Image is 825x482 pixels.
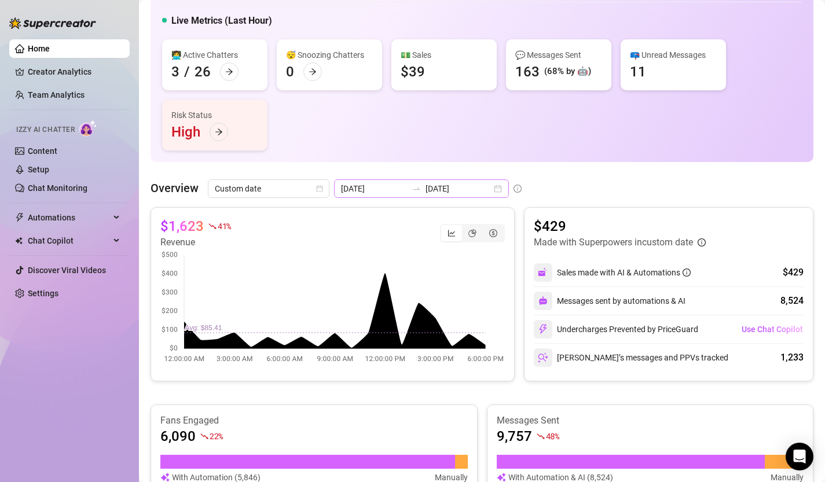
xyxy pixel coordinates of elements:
span: 48 % [546,431,559,441]
span: info-circle [698,238,706,246]
div: Open Intercom Messenger [786,443,813,470]
div: 💬 Messages Sent [515,49,602,61]
div: 26 [195,62,211,81]
span: to [412,184,421,193]
img: logo-BBDzfeDw.svg [9,17,96,29]
div: segmented control [440,224,505,242]
span: fall [200,432,208,440]
a: Chat Monitoring [28,183,87,193]
article: Overview [151,179,199,197]
span: 22 % [210,431,223,441]
span: arrow-right [215,128,223,136]
div: 😴 Snoozing Chatters [286,49,373,61]
span: line-chart [448,229,456,237]
article: Made with Superpowers in custom date [534,236,693,249]
span: info-circle [683,268,691,277]
div: Undercharges Prevented by PriceGuard [534,320,698,338]
article: $1,623 [160,217,204,236]
div: $429 [783,266,804,279]
a: Settings [28,289,58,298]
span: fall [208,222,217,230]
span: 41 % [218,220,231,231]
a: Setup [28,165,49,174]
a: Team Analytics [28,90,85,100]
div: 1,233 [780,351,804,365]
span: Use Chat Copilot [742,325,803,334]
img: Chat Copilot [15,237,23,245]
span: calendar [316,185,323,192]
div: 3 [171,62,179,81]
span: arrow-right [225,68,233,76]
article: Fans Engaged [160,414,468,427]
img: AI Chatter [79,120,97,137]
article: Revenue [160,236,231,249]
div: [PERSON_NAME]’s messages and PPVs tracked [534,348,728,367]
input: Start date [341,182,407,195]
a: Home [28,44,50,53]
div: 0 [286,62,294,81]
span: arrow-right [309,68,317,76]
div: 👩‍💻 Active Chatters [171,49,258,61]
span: pie-chart [468,229,476,237]
div: (68% by 🤖) [544,65,591,79]
button: Use Chat Copilot [741,320,804,338]
article: 9,757 [497,427,532,446]
a: Discover Viral Videos [28,266,106,275]
img: svg%3e [538,296,548,306]
article: 6,090 [160,427,196,446]
article: Messages Sent [497,414,804,427]
div: Risk Status [171,109,258,122]
span: swap-right [412,184,421,193]
div: $39 [401,62,425,81]
div: Messages sent by automations & AI [534,292,685,310]
div: 📪 Unread Messages [630,49,717,61]
div: 11 [630,62,646,81]
img: svg%3e [538,267,548,278]
span: dollar-circle [489,229,497,237]
span: Custom date [215,180,322,197]
span: Automations [28,208,110,227]
span: fall [537,432,545,440]
div: 8,524 [780,294,804,308]
article: $429 [534,217,706,236]
a: Creator Analytics [28,62,120,81]
div: 163 [515,62,540,81]
input: End date [426,182,492,195]
span: info-circle [514,185,522,193]
h5: Live Metrics (Last Hour) [171,14,272,28]
a: Content [28,146,57,156]
span: thunderbolt [15,213,24,222]
span: Chat Copilot [28,231,110,250]
div: Sales made with AI & Automations [557,266,691,279]
span: Izzy AI Chatter [16,124,75,135]
img: svg%3e [538,324,548,334]
img: svg%3e [538,352,548,363]
div: 💵 Sales [401,49,487,61]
